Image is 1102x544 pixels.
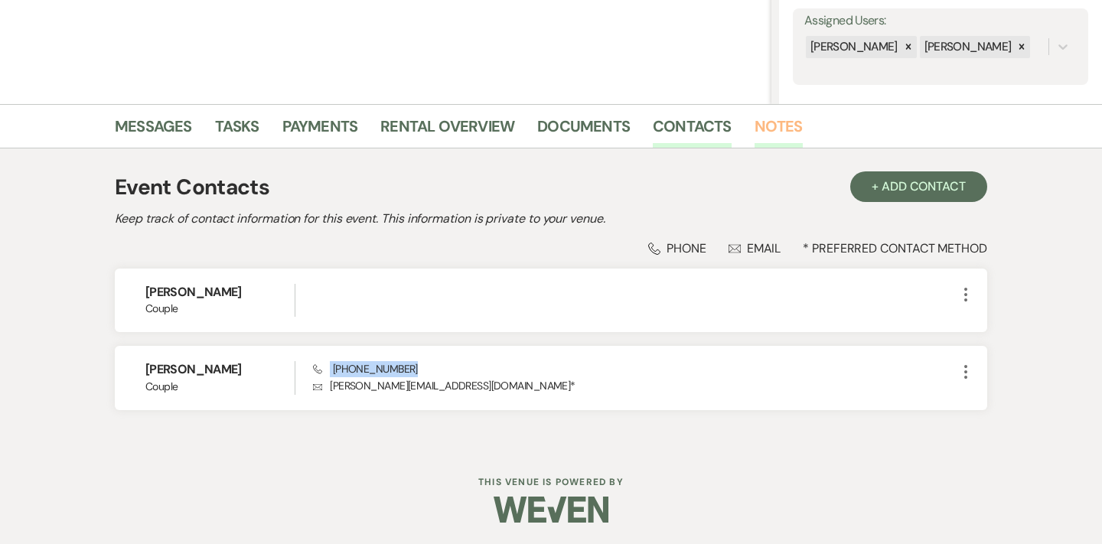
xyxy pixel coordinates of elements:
img: Weven Logo [494,483,608,536]
h6: [PERSON_NAME] [145,361,295,378]
span: Couple [145,379,295,395]
div: [PERSON_NAME] [920,36,1014,58]
span: [PHONE_NUMBER] [313,362,418,376]
a: Notes [755,114,803,148]
div: Email [729,240,781,256]
a: Payments [282,114,358,148]
h1: Event Contacts [115,171,269,204]
span: Couple [145,301,295,317]
p: [PERSON_NAME][EMAIL_ADDRESS][DOMAIN_NAME] * [313,377,957,394]
div: Phone [648,240,706,256]
a: Messages [115,114,192,148]
a: Documents [537,114,630,148]
button: + Add Contact [850,171,987,202]
a: Tasks [215,114,259,148]
h6: [PERSON_NAME] [145,284,295,301]
h2: Keep track of contact information for this event. This information is private to your venue. [115,210,987,228]
a: Contacts [653,114,732,148]
a: Rental Overview [380,114,514,148]
div: * Preferred Contact Method [115,240,987,256]
div: [PERSON_NAME] [806,36,900,58]
label: Assigned Users: [804,10,1077,32]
